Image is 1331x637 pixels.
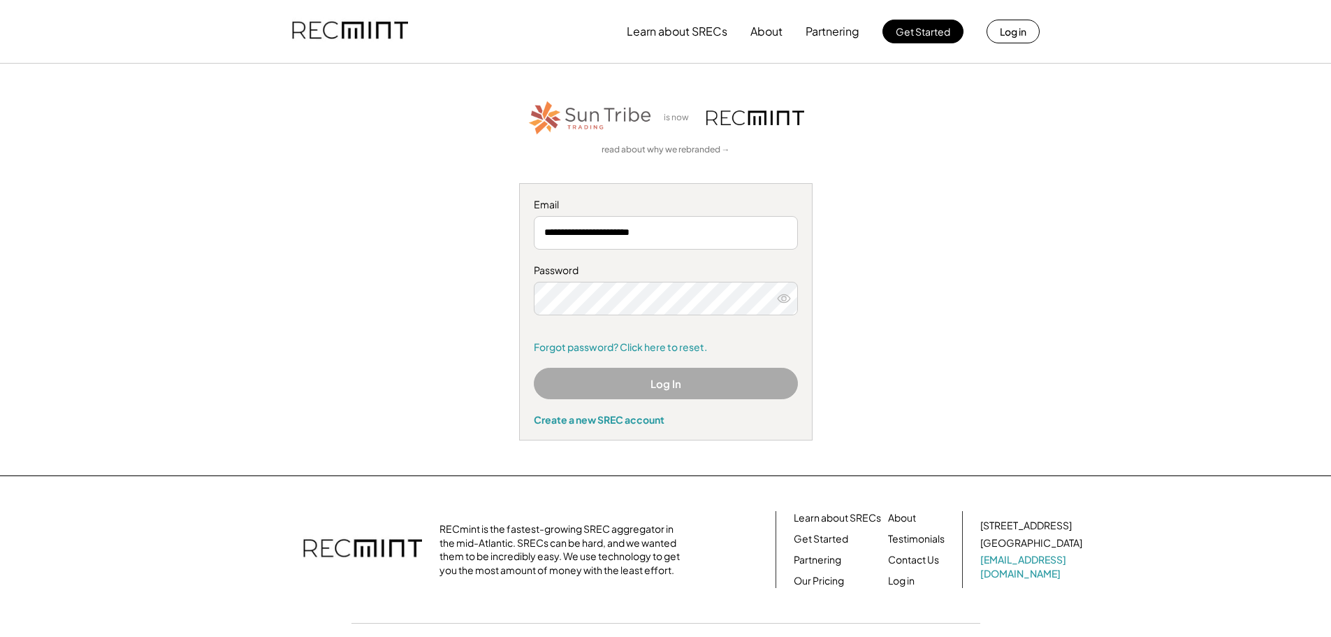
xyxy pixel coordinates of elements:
[888,532,945,546] a: Testimonials
[750,17,783,45] button: About
[534,341,798,355] a: Forgot password? Click here to reset.
[980,553,1085,580] a: [EMAIL_ADDRESS][DOMAIN_NAME]
[882,20,963,43] button: Get Started
[534,413,798,426] div: Create a new SREC account
[888,511,916,525] a: About
[794,553,841,567] a: Partnering
[627,17,727,45] button: Learn about SRECs
[987,20,1040,43] button: Log in
[303,525,422,574] img: recmint-logotype%403x.png
[794,511,881,525] a: Learn about SRECs
[292,8,408,55] img: recmint-logotype%403x.png
[888,553,939,567] a: Contact Us
[534,264,798,278] div: Password
[660,112,699,124] div: is now
[888,574,915,588] a: Log in
[980,536,1082,550] div: [GEOGRAPHIC_DATA]
[794,574,844,588] a: Our Pricing
[528,99,653,137] img: STT_Horizontal_Logo%2B-%2BColor.png
[602,144,730,156] a: read about why we rebranded →
[534,368,798,399] button: Log In
[806,17,859,45] button: Partnering
[794,532,848,546] a: Get Started
[706,110,804,125] img: recmint-logotype%403x.png
[980,519,1072,533] div: [STREET_ADDRESS]
[534,198,798,212] div: Email
[439,522,688,577] div: RECmint is the fastest-growing SREC aggregator in the mid-Atlantic. SRECs can be hard, and we wan...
